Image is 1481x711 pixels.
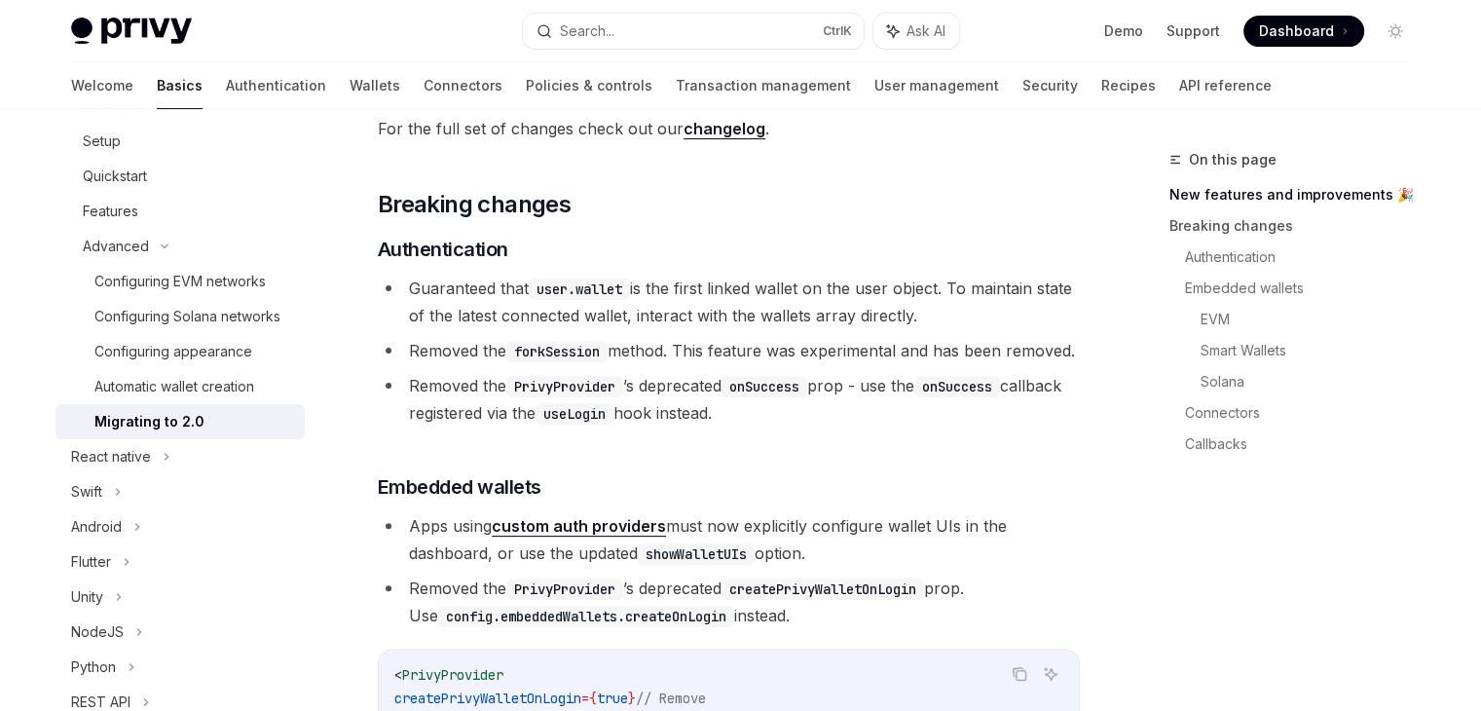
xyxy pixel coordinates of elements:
a: Policies & controls [526,62,652,109]
img: light logo [71,18,192,45]
span: createPrivyWalletOnLogin [394,690,581,707]
code: onSuccess [914,376,1000,397]
code: PrivyProvider [506,376,623,397]
code: PrivyProvider [506,579,623,600]
span: Authentication [378,236,508,263]
div: Configuring Solana networks [94,305,280,328]
button: Copy the contents from the code block [1007,661,1032,687]
div: NodeJS [71,620,124,644]
div: Search... [560,19,614,43]
span: // Remove [636,690,706,707]
div: Advanced [83,235,149,258]
a: Migrating to 2.0 [56,404,305,439]
span: Ctrl K [823,23,852,39]
a: Transaction management [676,62,851,109]
a: EVM [1201,304,1426,335]
a: API reference [1179,62,1272,109]
div: Configuring EVM networks [94,270,266,293]
a: Automatic wallet creation [56,369,305,404]
div: Python [71,655,116,679]
span: Embedded wallets [378,473,541,501]
a: Configuring EVM networks [56,264,305,299]
span: } [628,690,636,707]
span: Breaking changes [378,189,571,220]
code: forkSession [506,341,608,362]
span: For the full set of changes check out our . [378,115,1080,142]
span: { [589,690,597,707]
span: Apps using must now explicitly configure wallet UIs in the dashboard, or use the updated option. [409,516,1007,563]
code: createPrivyWalletOnLogin [722,579,924,600]
a: Demo [1104,21,1143,41]
a: Smart Wallets [1201,335,1426,366]
span: = [581,690,589,707]
div: React native [71,445,151,468]
span: true [597,690,628,707]
span: On this page [1189,148,1277,171]
a: Callbacks [1185,429,1426,460]
a: Configuring appearance [56,334,305,369]
div: Unity [71,585,103,609]
a: Basics [157,62,203,109]
span: Dashboard [1259,21,1334,41]
a: Security [1022,62,1078,109]
span: Removed the method. This feature was experimental and has been removed. [409,341,1075,360]
span: Guaranteed that is the first linked wallet on the user object. To maintain state of the latest co... [409,279,1072,325]
a: Features [56,194,305,229]
span: PrivyProvider [402,666,503,684]
a: Welcome [71,62,133,109]
code: config.embeddedWallets.createOnLogin [438,606,734,627]
div: Automatic wallet creation [94,375,254,398]
button: Ask AI [873,14,959,49]
span: Ask AI [907,21,945,41]
a: Recipes [1101,62,1156,109]
a: Support [1166,21,1220,41]
button: Search...CtrlK [523,14,864,49]
span: < [394,666,402,684]
div: Configuring appearance [94,340,252,363]
a: Breaking changes [1169,210,1426,242]
code: user.wallet [529,279,630,300]
div: Setup [83,130,121,153]
a: custom auth providers [492,516,666,537]
a: Authentication [1185,242,1426,273]
code: useLogin [536,403,613,425]
code: onSuccess [722,376,807,397]
a: New features and improvements 🎉 [1169,179,1426,210]
span: Removed the ’s deprecated prop - use the callback registered via the hook instead. [409,376,1061,423]
div: Flutter [71,550,111,574]
div: Quickstart [83,165,147,188]
a: Dashboard [1243,16,1364,47]
a: Authentication [226,62,326,109]
code: showWalletUIs [638,543,755,565]
button: Toggle dark mode [1380,16,1411,47]
div: Features [83,200,138,223]
a: User management [874,62,999,109]
div: Swift [71,480,102,504]
a: changelog [684,119,765,139]
a: Quickstart [56,159,305,194]
a: Connectors [424,62,502,109]
a: Connectors [1185,397,1426,429]
a: Wallets [350,62,400,109]
a: Solana [1201,366,1426,397]
div: Android [71,515,122,539]
a: Setup [56,124,305,159]
a: Configuring Solana networks [56,299,305,334]
button: Ask AI [1038,661,1063,687]
div: Migrating to 2.0 [94,410,204,433]
a: Embedded wallets [1185,273,1426,304]
span: Removed the ’s deprecated prop. Use instead. [409,579,964,625]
